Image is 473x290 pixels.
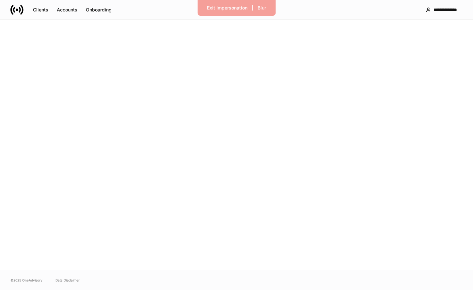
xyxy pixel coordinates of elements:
[207,5,247,11] div: Exit Impersonation
[55,278,80,283] a: Data Disclaimer
[29,5,53,15] button: Clients
[53,5,82,15] button: Accounts
[86,7,112,13] div: Onboarding
[253,3,270,13] button: Blur
[33,7,48,13] div: Clients
[258,5,266,11] div: Blur
[10,278,42,283] span: © 2025 OneAdvisory
[203,3,252,13] button: Exit Impersonation
[57,7,77,13] div: Accounts
[82,5,116,15] button: Onboarding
